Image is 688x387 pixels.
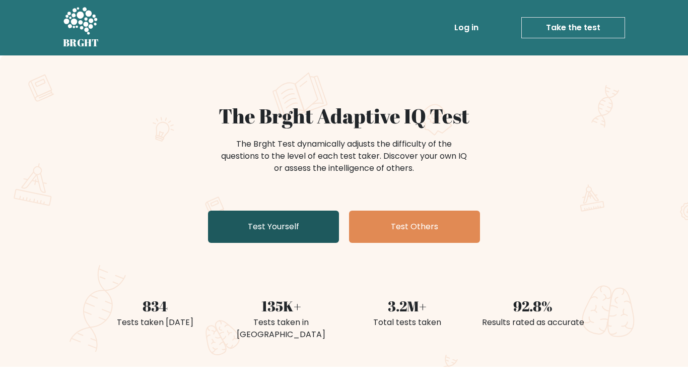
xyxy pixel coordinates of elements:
[224,295,338,316] div: 135K+
[476,316,590,329] div: Results rated as accurate
[218,138,470,174] div: The Brght Test dynamically adjusts the difficulty of the questions to the level of each test take...
[63,4,99,51] a: BRGHT
[208,211,339,243] a: Test Yourself
[63,37,99,49] h5: BRGHT
[476,295,590,316] div: 92.8%
[350,316,464,329] div: Total tests taken
[350,295,464,316] div: 3.2M+
[98,104,590,128] h1: The Brght Adaptive IQ Test
[349,211,480,243] a: Test Others
[98,295,212,316] div: 834
[98,316,212,329] div: Tests taken [DATE]
[224,316,338,341] div: Tests taken in [GEOGRAPHIC_DATA]
[521,17,625,38] a: Take the test
[450,18,483,38] a: Log in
